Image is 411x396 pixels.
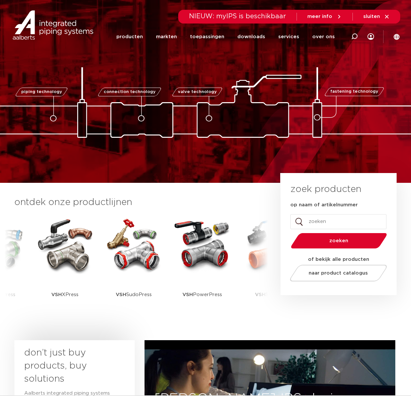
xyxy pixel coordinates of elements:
[242,215,300,315] a: VSHShurjoint
[290,183,361,196] h3: zoek producten
[51,292,62,297] strong: VSH
[14,196,258,209] h3: ontdek onze productlijnen
[21,90,62,94] span: piping technology
[182,292,193,297] strong: VSH
[312,24,335,50] a: over ons
[308,257,369,262] strong: of bekijk alle producten
[178,90,217,94] span: valve technology
[307,14,332,19] span: meer info
[330,90,378,94] span: fastening technology
[255,274,287,315] p: Shurjoint
[156,24,177,50] a: markten
[116,274,152,315] p: SudoPress
[189,13,286,20] span: NIEUW: myIPS is beschikbaar
[309,271,368,276] span: naar product catalogus
[103,90,155,94] span: connection technology
[182,274,222,315] p: PowerPress
[237,24,265,50] a: downloads
[24,346,113,386] h3: don’t just buy products, buy solutions
[36,215,94,315] a: VSHXPress
[255,292,265,297] strong: VSH
[288,232,389,249] button: zoeken
[51,274,78,315] p: XPress
[116,292,126,297] strong: VSH
[116,24,143,50] a: producten
[363,14,390,20] a: sluiten
[290,214,386,229] input: zoeken
[308,238,370,243] span: zoeken
[288,265,388,281] a: naar product catalogus
[363,14,380,19] span: sluiten
[116,24,335,50] nav: Menu
[278,24,299,50] a: services
[368,24,374,50] div: my IPS
[173,215,232,315] a: VSHPowerPress
[104,215,163,315] a: VSHSudoPress
[190,24,224,50] a: toepassingen
[307,14,342,20] a: meer info
[290,202,358,208] label: op naam of artikelnummer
